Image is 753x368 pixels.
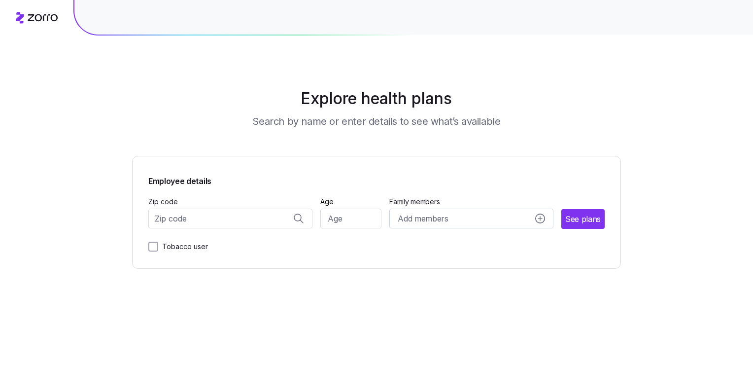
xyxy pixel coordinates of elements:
[320,209,382,228] input: Age
[148,209,312,228] input: Zip code
[398,213,448,225] span: Add members
[561,209,605,229] button: See plans
[389,209,553,228] button: Add membersadd icon
[157,87,597,110] h1: Explore health plans
[389,197,553,207] span: Family members
[148,196,178,207] label: Zip code
[535,214,545,223] svg: add icon
[158,241,208,253] label: Tobacco user
[252,114,500,128] h3: Search by name or enter details to see what’s available
[148,172,211,187] span: Employee details
[320,196,334,207] label: Age
[565,213,601,225] span: See plans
